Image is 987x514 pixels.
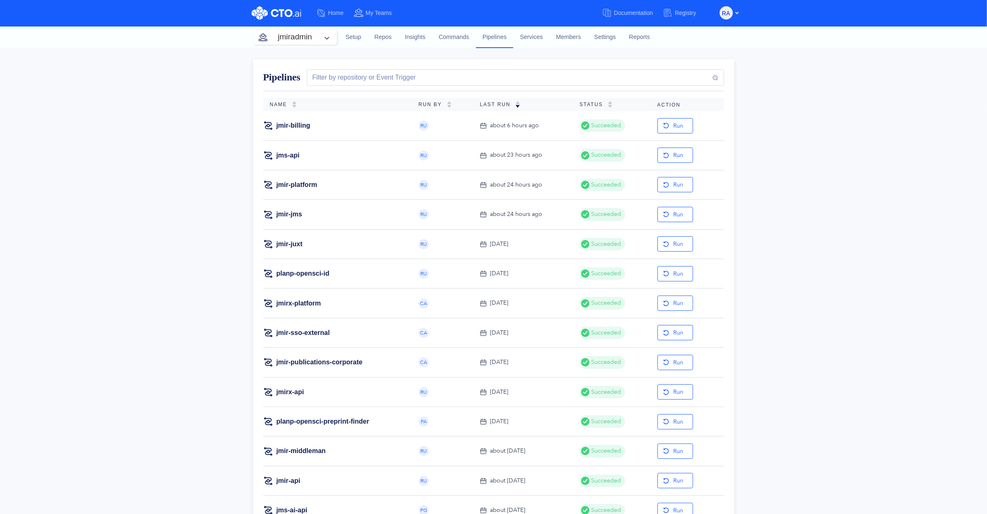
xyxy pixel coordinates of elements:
a: jmir-sso-external [276,328,330,337]
img: CTO.ai Logo [252,6,301,20]
button: Run [657,325,693,340]
div: about 6 hours ago [490,121,539,130]
span: Status [580,102,608,107]
a: jmir-billing [276,121,310,130]
a: jmirx-platform [276,299,321,308]
span: My Teams [366,10,392,16]
div: [DATE] [490,388,508,397]
a: Documentation [602,5,663,21]
a: Commands [432,26,476,48]
div: about 23 hours ago [490,150,542,160]
span: PA [421,419,427,424]
span: Registry [675,10,696,16]
a: jmir-juxt [276,240,303,249]
a: jmir-jms [276,210,302,219]
button: RA [720,6,733,19]
button: Run [657,266,693,281]
button: Run [657,414,693,429]
a: Pipelines [476,26,513,48]
a: Reports [622,26,656,48]
button: Run [657,444,693,459]
span: Succeeded [589,240,621,249]
button: Run [657,473,693,488]
div: [DATE] [490,417,508,426]
span: Succeeded [589,476,621,485]
div: about [DATE] [490,476,525,485]
div: [DATE] [490,269,508,278]
span: Home [328,10,344,16]
div: [DATE] [490,240,508,249]
img: sorting-empty.svg [608,101,613,108]
span: Succeeded [589,298,621,308]
a: jmir-middleman [276,446,326,456]
span: RU [420,182,427,187]
button: Run [657,384,693,400]
a: jmir-platform [276,180,318,189]
span: RA [722,7,730,20]
a: planp-opensci-preprint-finder [276,417,369,426]
th: Action [651,98,724,111]
button: Run [657,148,693,163]
img: sorting-down.svg [515,101,520,108]
span: Last Run [480,102,516,107]
button: Run [657,177,693,192]
a: Home [316,5,354,21]
span: RU [420,478,427,483]
button: jmiradmin [254,30,337,44]
span: CA [420,301,427,306]
div: Filter by repository or Event Trigger [309,73,416,82]
div: [DATE] [490,358,508,367]
span: CA [420,360,427,365]
button: Run [657,296,693,311]
a: Setup [339,26,368,48]
div: about 24 hours ago [490,210,542,219]
span: RU [420,153,427,158]
button: Run [657,355,693,370]
a: Repos [368,26,398,48]
span: Succeeded [589,150,621,160]
span: Succeeded [589,358,621,367]
span: RU [420,449,427,453]
span: Pipelines [263,72,301,82]
span: Succeeded [589,388,621,397]
span: RU [420,390,427,395]
a: Registry [663,5,706,21]
span: Succeeded [589,417,621,426]
div: about [DATE] [490,446,525,456]
span: Name [270,102,292,107]
button: Run [657,118,693,133]
a: My Teams [354,5,402,21]
span: RU [420,242,427,247]
a: Members [550,26,588,48]
a: jms-api [276,151,300,160]
a: Services [513,26,549,48]
img: sorting-empty.svg [447,101,452,108]
span: Succeeded [589,121,621,130]
span: RU [420,123,427,128]
span: RU [420,212,427,217]
div: [DATE] [490,328,508,337]
span: Succeeded [589,269,621,278]
div: [DATE] [490,298,508,308]
span: Succeeded [589,446,621,456]
span: Run By [419,102,447,107]
span: PG [420,508,427,513]
span: Succeeded [589,210,621,219]
a: Insights [398,26,432,48]
a: jmirx-api [276,388,304,397]
a: Settings [587,26,622,48]
span: RU [420,271,427,276]
a: planp-opensci-id [276,269,330,278]
button: Run [657,236,693,252]
div: about 24 hours ago [490,180,542,189]
span: CA [420,330,427,335]
a: jmir-api [276,476,301,485]
span: Documentation [614,10,653,16]
span: Succeeded [589,328,621,337]
a: jmir-publications-corporate [276,358,363,367]
img: sorting-empty.svg [292,101,297,108]
button: Run [657,207,693,222]
span: Succeeded [589,180,621,189]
